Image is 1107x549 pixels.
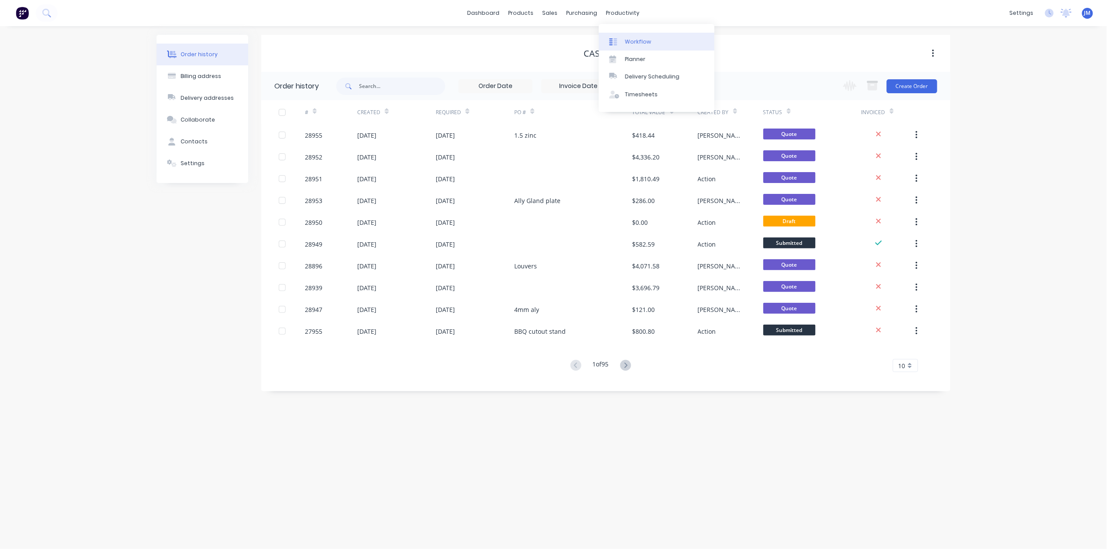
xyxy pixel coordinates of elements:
[357,174,376,183] div: [DATE]
[357,240,376,249] div: [DATE]
[514,305,539,314] div: 4mm aly
[698,240,716,249] div: Action
[1084,9,1091,17] span: JM
[632,218,648,227] div: $0.00
[538,7,562,20] div: sales
[157,152,248,174] button: Settings
[305,174,322,183] div: 28951
[436,196,455,205] div: [DATE]
[625,55,646,63] div: Planner
[305,240,322,249] div: 28949
[632,261,660,271] div: $4,071.58
[763,259,816,270] span: Quote
[357,218,376,227] div: [DATE]
[514,108,526,116] div: PO #
[463,7,504,20] a: dashboard
[887,79,937,93] button: Create Order
[181,159,205,167] div: Settings
[599,51,714,68] a: Planner
[625,38,651,46] div: Workflow
[436,240,455,249] div: [DATE]
[436,218,455,227] div: [DATE]
[181,138,208,146] div: Contacts
[305,305,322,314] div: 28947
[632,305,655,314] div: $121.00
[305,283,322,292] div: 28939
[157,44,248,65] button: Order history
[602,7,644,20] div: productivity
[632,283,660,292] div: $3,696.79
[181,116,215,124] div: Collaborate
[698,261,746,271] div: [PERSON_NAME]
[763,194,816,205] span: Quote
[274,81,319,91] div: Order history
[861,108,885,116] div: Invoiced
[459,80,532,93] input: Order Date
[357,108,380,116] div: Created
[1005,7,1038,20] div: settings
[632,327,655,336] div: $800.80
[181,72,222,80] div: Billing address
[625,91,658,98] div: Timesheets
[698,218,716,227] div: Action
[305,218,322,227] div: 28950
[357,100,436,124] div: Created
[305,261,322,271] div: 28896
[584,48,628,59] div: CASH SALE
[357,283,376,292] div: [DATE]
[436,283,455,292] div: [DATE]
[157,65,248,87] button: Billing address
[763,303,816,314] span: Quote
[632,196,655,205] div: $286.00
[514,196,560,205] div: Ally Gland plate
[436,100,514,124] div: Required
[436,131,455,140] div: [DATE]
[514,261,537,271] div: Louvers
[157,109,248,131] button: Collaborate
[632,131,655,140] div: $418.44
[698,305,746,314] div: [PERSON_NAME]
[514,131,536,140] div: 1.5 zinc
[357,131,376,140] div: [DATE]
[436,174,455,183] div: [DATE]
[514,100,632,124] div: PO #
[763,281,816,292] span: Quote
[436,152,455,162] div: [DATE]
[763,237,816,248] span: Submitted
[632,152,660,162] div: $4,336.20
[632,240,655,249] div: $582.59
[16,7,29,20] img: Factory
[599,33,714,50] a: Workflow
[305,131,322,140] div: 28955
[698,174,716,183] div: Action
[698,100,763,124] div: Created By
[305,196,322,205] div: 28953
[763,108,782,116] div: Status
[181,94,234,102] div: Delivery addresses
[305,152,322,162] div: 28952
[357,152,376,162] div: [DATE]
[436,305,455,314] div: [DATE]
[698,131,746,140] div: [PERSON_NAME]
[305,327,322,336] div: 27955
[763,172,816,183] span: Quote
[698,327,716,336] div: Action
[593,359,609,372] div: 1 of 95
[763,100,861,124] div: Status
[181,51,218,58] div: Order history
[861,100,914,124] div: Invoiced
[698,196,746,205] div: [PERSON_NAME]
[157,87,248,109] button: Delivery addresses
[632,174,660,183] div: $1,810.49
[357,261,376,271] div: [DATE]
[763,325,816,335] span: Submitted
[698,152,746,162] div: [PERSON_NAME]
[359,78,445,95] input: Search...
[599,68,714,85] a: Delivery Scheduling
[504,7,538,20] div: products
[157,131,248,152] button: Contacts
[763,216,816,227] span: Draft
[357,305,376,314] div: [DATE]
[436,261,455,271] div: [DATE]
[305,100,357,124] div: #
